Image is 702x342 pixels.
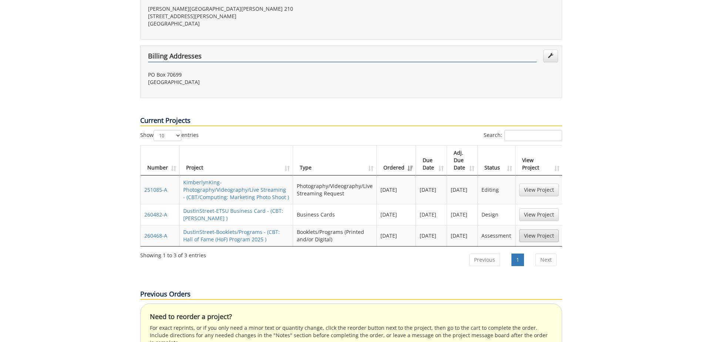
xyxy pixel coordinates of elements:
a: 1 [511,254,524,266]
a: KimberlynKing-Photography/Videography/Live Streaming - (CBT/Computing: Marketing Photo Shoot ) [183,179,289,201]
td: Booklets/Programs (Printed and/or Digital) [293,225,377,246]
td: [DATE] [447,225,478,246]
h4: Billing Addresses [148,53,537,62]
th: Due Date: activate to sort column ascending [416,145,447,175]
td: [DATE] [377,225,416,246]
th: Project: activate to sort column ascending [179,145,293,175]
p: [GEOGRAPHIC_DATA] [148,78,346,86]
td: [DATE] [416,175,447,204]
label: Search: [484,130,562,141]
h4: Need to reorder a project? [150,313,552,321]
a: Next [535,254,557,266]
td: Design [478,204,515,225]
a: View Project [519,229,559,242]
th: Status: activate to sort column ascending [478,145,515,175]
td: [DATE] [416,225,447,246]
td: Editing [478,175,515,204]
td: Assessment [478,225,515,246]
a: 260482-A [144,211,167,218]
td: [DATE] [377,204,416,225]
th: Adj. Due Date: activate to sort column ascending [447,145,478,175]
th: Ordered: activate to sort column ascending [377,145,416,175]
th: View Project: activate to sort column ascending [515,145,562,175]
a: View Project [519,184,559,196]
input: Search: [504,130,562,141]
a: DustinStreet-Booklets/Programs - (CBT: Hall of Fame (HoF) Program 2025 ) [183,228,280,243]
td: [DATE] [447,175,478,204]
a: 260468-A [144,232,167,239]
p: [GEOGRAPHIC_DATA] [148,20,346,27]
p: PO Box 70699 [148,71,346,78]
a: Edit Addresses [543,50,558,62]
p: Previous Orders [140,289,562,300]
a: DustinStreet-ETSU Business Card - (CBT: [PERSON_NAME] ) [183,207,283,222]
td: [DATE] [377,175,416,204]
div: Showing 1 to 3 of 3 entries [140,249,206,259]
label: Show entries [140,130,199,141]
td: [DATE] [447,204,478,225]
p: [PERSON_NAME][GEOGRAPHIC_DATA][PERSON_NAME] 210 [148,5,346,13]
select: Showentries [154,130,181,141]
a: 251085-A [144,186,167,193]
th: Type: activate to sort column ascending [293,145,377,175]
td: Business Cards [293,204,377,225]
td: Photography/Videography/Live Streaming Request [293,175,377,204]
p: [STREET_ADDRESS][PERSON_NAME] [148,13,346,20]
a: Previous [469,254,500,266]
p: Current Projects [140,116,562,126]
th: Number: activate to sort column ascending [141,145,179,175]
td: [DATE] [416,204,447,225]
a: View Project [519,208,559,221]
